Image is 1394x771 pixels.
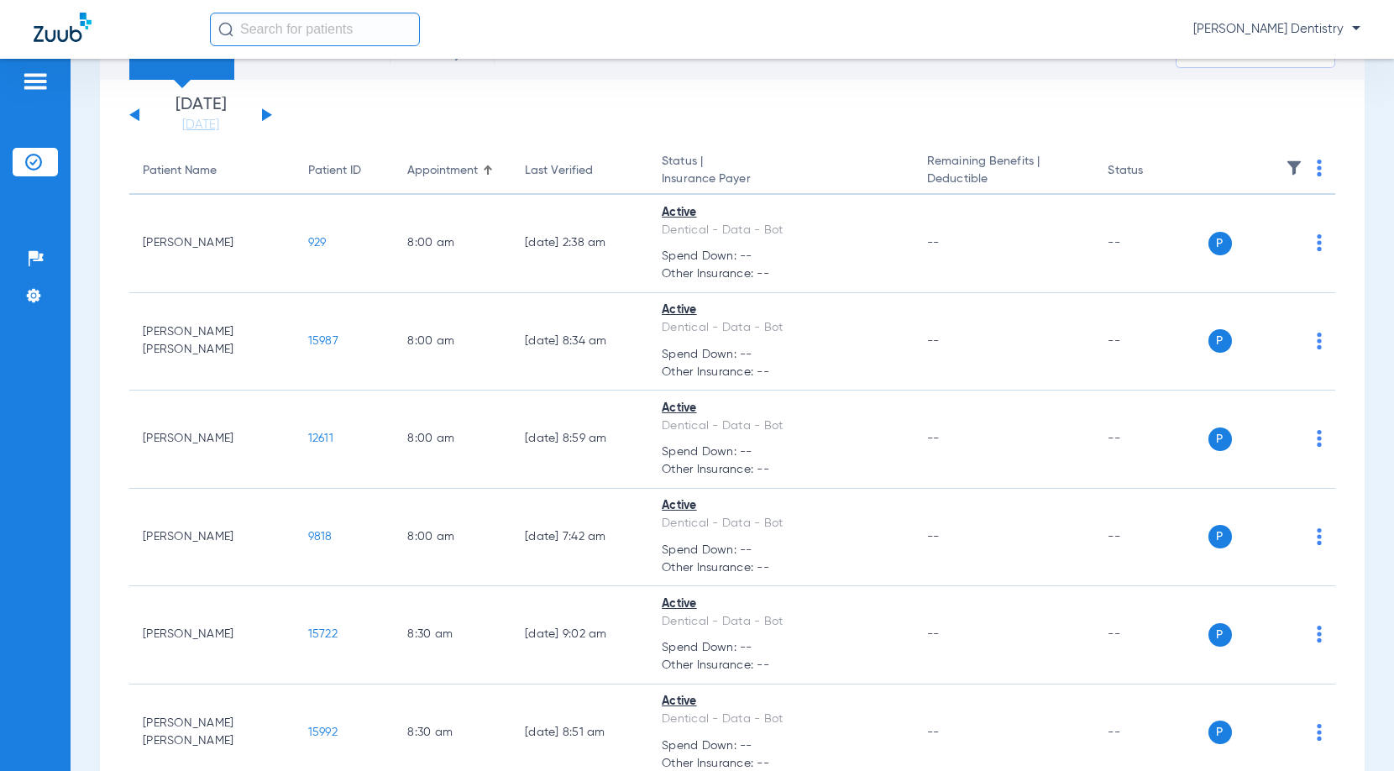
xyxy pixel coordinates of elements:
[129,195,295,293] td: [PERSON_NAME]
[662,222,900,239] div: Dentical - Data - Bot
[511,489,648,587] td: [DATE] 7:42 AM
[394,489,511,587] td: 8:00 AM
[927,726,940,738] span: --
[1208,232,1232,255] span: P
[662,204,900,222] div: Active
[22,71,49,92] img: hamburger-icon
[143,162,281,180] div: Patient Name
[1317,333,1322,349] img: group-dot-blue.svg
[308,162,361,180] div: Patient ID
[662,639,900,657] span: Spend Down: --
[150,97,251,134] li: [DATE]
[129,293,295,391] td: [PERSON_NAME] [PERSON_NAME]
[210,13,420,46] input: Search for patients
[308,726,338,738] span: 15992
[927,170,1081,188] span: Deductible
[1094,489,1208,587] td: --
[662,265,900,283] span: Other Insurance: --
[129,586,295,684] td: [PERSON_NAME]
[662,400,900,417] div: Active
[308,531,333,543] span: 9818
[1094,293,1208,391] td: --
[129,391,295,489] td: [PERSON_NAME]
[662,248,900,265] span: Spend Down: --
[927,335,940,347] span: --
[662,595,900,613] div: Active
[1317,626,1322,642] img: group-dot-blue.svg
[1208,623,1232,647] span: P
[1317,430,1322,447] img: group-dot-blue.svg
[662,461,900,479] span: Other Insurance: --
[927,433,940,444] span: --
[662,346,900,364] span: Spend Down: --
[662,559,900,577] span: Other Insurance: --
[1208,721,1232,744] span: P
[648,148,914,195] th: Status |
[927,628,940,640] span: --
[662,657,900,674] span: Other Insurance: --
[662,515,900,532] div: Dentical - Data - Bot
[308,237,327,249] span: 929
[525,162,635,180] div: Last Verified
[407,162,498,180] div: Appointment
[34,13,92,42] img: Zuub Logo
[1286,160,1302,176] img: filter.svg
[927,531,940,543] span: --
[662,737,900,755] span: Spend Down: --
[927,237,940,249] span: --
[511,293,648,391] td: [DATE] 8:34 AM
[394,195,511,293] td: 8:00 AM
[662,302,900,319] div: Active
[525,162,593,180] div: Last Verified
[1094,586,1208,684] td: --
[662,711,900,728] div: Dentical - Data - Bot
[129,489,295,587] td: [PERSON_NAME]
[662,693,900,711] div: Active
[662,364,900,381] span: Other Insurance: --
[1317,234,1322,251] img: group-dot-blue.svg
[218,22,233,37] img: Search Icon
[308,628,338,640] span: 15722
[511,586,648,684] td: [DATE] 9:02 AM
[511,195,648,293] td: [DATE] 2:38 AM
[1310,690,1394,771] iframe: Chat Widget
[150,117,251,134] a: [DATE]
[1193,21,1360,38] span: [PERSON_NAME] Dentistry
[662,542,900,559] span: Spend Down: --
[394,586,511,684] td: 8:30 AM
[662,497,900,515] div: Active
[662,170,900,188] span: Insurance Payer
[914,148,1094,195] th: Remaining Benefits |
[662,613,900,631] div: Dentical - Data - Bot
[511,391,648,489] td: [DATE] 8:59 AM
[1208,427,1232,451] span: P
[308,433,333,444] span: 12611
[1208,525,1232,548] span: P
[394,391,511,489] td: 8:00 AM
[662,443,900,461] span: Spend Down: --
[662,417,900,435] div: Dentical - Data - Bot
[143,162,217,180] div: Patient Name
[394,293,511,391] td: 8:00 AM
[1208,329,1232,353] span: P
[662,319,900,337] div: Dentical - Data - Bot
[407,162,478,180] div: Appointment
[1317,160,1322,176] img: group-dot-blue.svg
[1094,148,1208,195] th: Status
[308,162,381,180] div: Patient ID
[1094,391,1208,489] td: --
[1094,195,1208,293] td: --
[1317,528,1322,545] img: group-dot-blue.svg
[308,335,338,347] span: 15987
